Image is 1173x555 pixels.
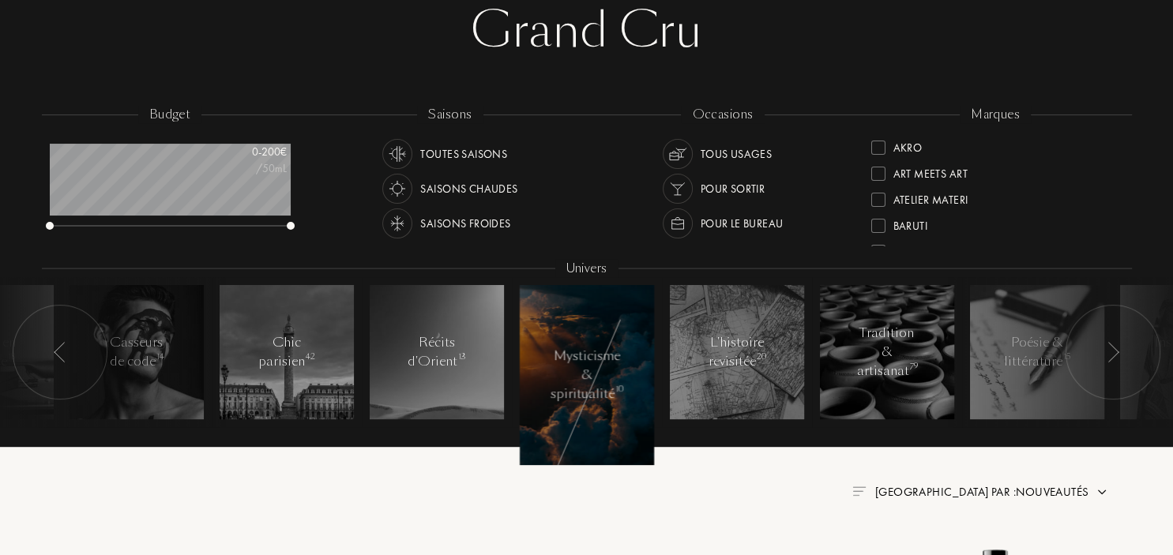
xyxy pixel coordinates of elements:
[1107,342,1119,362] img: arr_left.svg
[420,174,517,204] div: Saisons chaudes
[420,139,507,169] div: Toutes saisons
[420,208,510,238] div: Saisons froides
[208,160,287,177] div: /50mL
[551,347,622,403] div: Mysticisme & spiritualité
[1096,486,1108,498] img: arrow.png
[208,144,287,160] div: 0 - 200 €
[893,160,968,182] div: Art Meets Art
[54,342,66,362] img: arr_left.svg
[703,333,770,371] div: L'histoire revisitée
[386,143,408,165] img: usage_season_average_white.svg
[701,208,784,238] div: Pour le bureau
[853,324,920,381] div: Tradition & artisanat
[852,486,865,496] img: filter_by.png
[403,333,470,371] div: Récits d'Orient
[253,333,320,371] div: Chic parisien
[555,260,618,278] div: Univers
[893,134,923,156] div: Akro
[386,178,408,200] img: usage_season_hot_white.svg
[757,351,766,362] span: 20
[893,238,972,260] div: Binet-Papillon
[615,384,623,395] span: 10
[910,361,918,372] span: 79
[667,143,689,165] img: usage_occasion_all_white.svg
[701,139,773,169] div: Tous usages
[893,186,968,208] div: Atelier Materi
[417,106,483,124] div: saisons
[893,212,928,234] div: Baruti
[667,178,689,200] img: usage_occasion_party_white.svg
[458,351,466,362] span: 13
[386,212,408,234] img: usage_season_cold_white.svg
[138,106,202,124] div: budget
[701,174,765,204] div: Pour sortir
[681,106,764,124] div: occasions
[667,212,689,234] img: usage_occasion_work_white.svg
[960,106,1031,124] div: marques
[875,484,1089,500] span: [GEOGRAPHIC_DATA] par : Nouveautés
[306,351,315,362] span: 42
